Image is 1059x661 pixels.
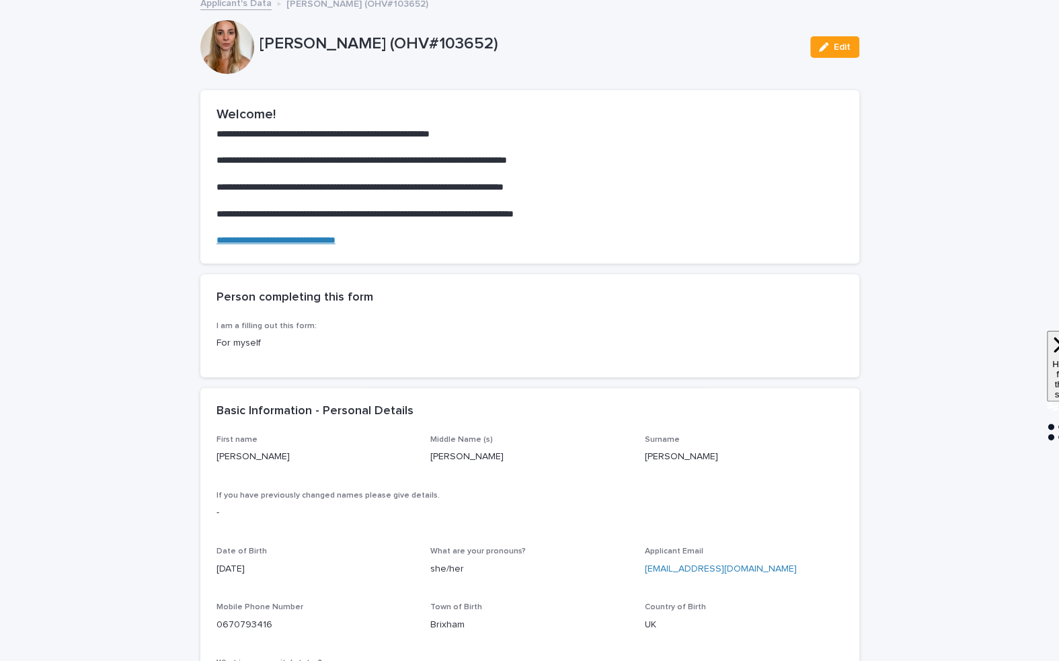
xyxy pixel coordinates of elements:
a: [EMAIL_ADDRESS][DOMAIN_NAME] [645,564,797,574]
span: What are your pronouns? [430,547,526,555]
p: [PERSON_NAME] [430,450,629,464]
span: Surname [645,436,680,444]
span: Country of Birth [645,603,706,611]
p: she/her [430,562,629,576]
span: Edit [834,42,851,52]
p: [DATE] [217,562,415,576]
p: UK [645,618,843,632]
span: First name [217,436,258,444]
span: Town of Birth [430,603,482,611]
span: Mobile Phone Number [217,603,303,611]
p: Brixham [430,618,629,632]
a: 0670793416 [217,620,272,629]
span: Date of Birth [217,547,267,555]
p: [PERSON_NAME] [217,450,415,464]
h2: Basic Information - Personal Details [217,404,414,419]
p: For myself [217,336,415,350]
span: If you have previously changed names please give details. [217,492,440,500]
span: Middle Name (s) [430,436,493,444]
h2: Person completing this form [217,290,373,305]
span: I am a filling out this form: [217,322,317,330]
p: [PERSON_NAME] [645,450,843,464]
p: - [217,506,843,520]
span: Applicant Email [645,547,703,555]
p: [PERSON_NAME] (OHV#103652) [260,34,799,54]
button: Edit [810,36,859,58]
h2: Welcome! [217,106,843,122]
